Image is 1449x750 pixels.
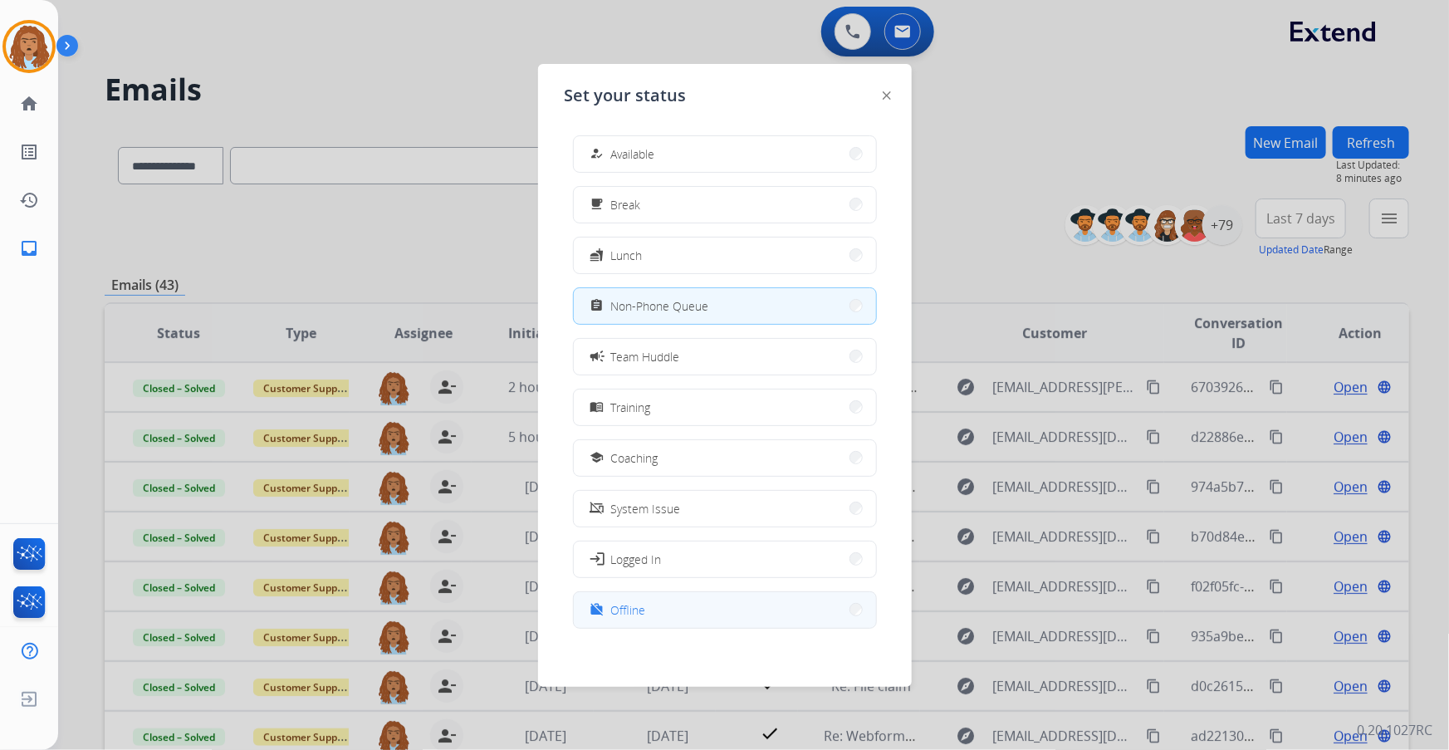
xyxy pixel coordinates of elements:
[590,147,604,161] mat-icon: how_to_reg
[611,348,680,365] span: Team Huddle
[574,339,876,375] button: Team Huddle
[611,297,709,315] span: Non-Phone Queue
[590,400,604,414] mat-icon: menu_book
[590,248,604,262] mat-icon: fastfood
[6,23,52,70] img: avatar
[574,491,876,527] button: System Issue
[611,500,681,517] span: System Issue
[565,84,687,107] span: Set your status
[574,542,876,577] button: Logged In
[611,196,641,213] span: Break
[1357,720,1432,740] p: 0.20.1027RC
[574,288,876,324] button: Non-Phone Queue
[611,551,662,568] span: Logged In
[611,449,658,467] span: Coaching
[19,238,39,258] mat-icon: inbox
[19,142,39,162] mat-icon: list_alt
[19,94,39,114] mat-icon: home
[611,399,651,416] span: Training
[574,238,876,273] button: Lunch
[574,390,876,425] button: Training
[588,551,605,567] mat-icon: login
[590,198,604,212] mat-icon: free_breakfast
[574,187,876,223] button: Break
[19,190,39,210] mat-icon: history
[590,451,604,465] mat-icon: school
[611,247,643,264] span: Lunch
[883,91,891,100] img: close-button
[590,603,604,617] mat-icon: work_off
[574,136,876,172] button: Available
[588,348,605,365] mat-icon: campaign
[590,502,604,516] mat-icon: phonelink_off
[574,592,876,628] button: Offline
[574,440,876,476] button: Coaching
[590,299,604,313] mat-icon: assignment
[611,601,646,619] span: Offline
[611,145,655,163] span: Available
